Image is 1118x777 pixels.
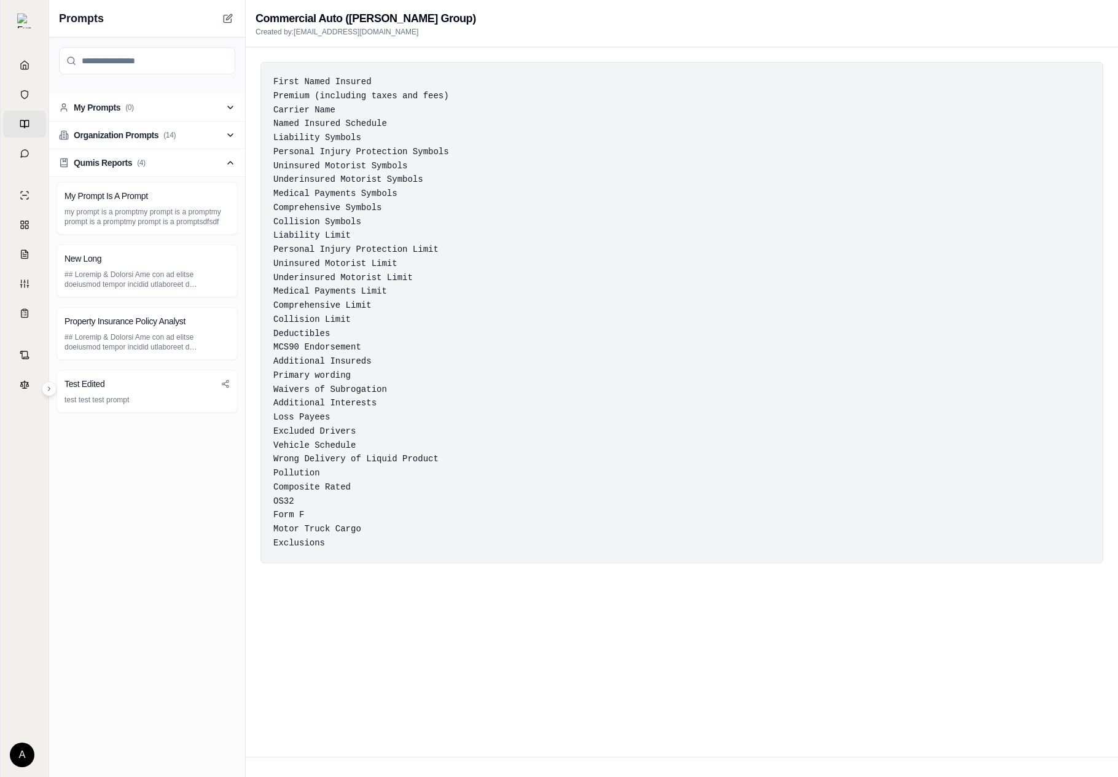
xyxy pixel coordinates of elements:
a: Prompt Library [3,111,46,138]
div: A [10,743,34,767]
a: Contract Analysis [3,342,46,369]
button: Qumis Reports(4) [49,149,245,177]
h2: Commercial Auto ([PERSON_NAME] Group) [256,10,476,27]
p: ## Loremip & Dolorsi Ame con ad elitse doeiusmod tempor incidid utlaboreet d magnaaliquaen admini... [64,270,230,289]
button: Create New Prompt [221,11,235,26]
span: ( 0 ) [125,103,134,112]
span: Organization Prompts [74,129,158,141]
div: Qumis Reports(4) [49,177,245,418]
img: Expand sidebar [17,14,32,28]
a: Home [3,52,46,79]
p: my prompt is a promptmy prompt is a promptmy prompt is a promptmy prompt is a promptsdfsdf [64,207,230,227]
h3: New Long [64,252,101,265]
a: Documents Vault [3,81,46,108]
p: test test test prompt [64,395,230,405]
h3: Property Insurance Policy Analyst [64,315,186,327]
a: Policy Comparisons [3,211,46,238]
p: ## Loremip & Dolorsi Ame con ad elitse doeiusmod tempor incidid utlaboreet d magnaaliquaen admini... [64,332,230,352]
a: Coverage Table [3,300,46,327]
p: Created by: [EMAIL_ADDRESS][DOMAIN_NAME] [256,27,476,37]
span: Prompts [59,10,104,27]
button: Expand sidebar [42,381,57,396]
button: Organization Prompts(14) [49,122,245,149]
h3: Test Edited [64,378,104,390]
a: Custom Report [3,270,46,297]
button: My Prompts(0) [49,94,245,122]
a: Single Policy [3,182,46,209]
button: Expand sidebar [12,9,37,33]
span: My Prompts [74,101,120,114]
a: Claim Coverage [3,241,46,268]
span: Qumis Reports [74,157,132,169]
span: ( 14 ) [163,130,176,140]
div: First Named Insured Premium (including taxes and fees) Carrier Name Named Insured Schedule Liabil... [260,62,1103,563]
h3: My Prompt Is A Prompt [64,190,148,202]
a: Chat [3,140,46,167]
span: ( 4 ) [137,158,146,168]
a: Legal Search Engine [3,371,46,398]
